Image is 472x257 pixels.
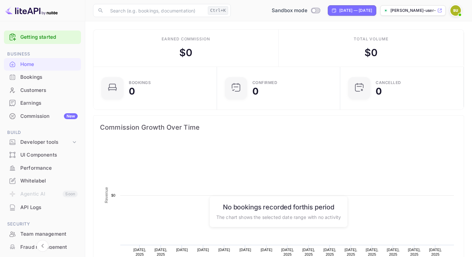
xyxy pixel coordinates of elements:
[4,51,81,58] span: Business
[216,203,341,211] h6: No bookings recorded for this period
[154,248,167,256] text: [DATE], 2025
[216,213,341,220] p: The chart shows the selected date range with no activity
[162,36,210,42] div: Earned commission
[106,4,205,17] input: Search (e.g. bookings, documentation)
[4,58,81,70] a: Home
[4,149,81,161] a: UI Components
[269,7,323,14] div: Switch to Production mode
[197,248,209,252] text: [DATE]
[37,240,49,252] button: Collapse navigation
[111,193,115,197] text: $0
[20,244,78,251] div: Fraud management
[252,81,278,85] div: Confirmed
[4,175,81,187] a: Whitelabel
[4,129,81,136] span: Build
[20,87,78,94] div: Customers
[364,45,378,60] div: $ 0
[390,8,436,13] p: [PERSON_NAME]-user-76d4v.nuitee...
[20,33,78,41] a: Getting started
[20,151,78,159] div: UI Components
[387,248,400,256] text: [DATE], 2025
[179,45,192,60] div: $ 0
[4,97,81,109] a: Earnings
[208,6,228,15] div: Ctrl+K
[4,201,81,214] div: API Logs
[261,248,272,252] text: [DATE]
[302,248,315,256] text: [DATE], 2025
[4,58,81,71] div: Home
[240,248,251,252] text: [DATE]
[376,87,382,96] div: 0
[281,248,294,256] text: [DATE], 2025
[218,248,230,252] text: [DATE]
[376,81,401,85] div: CANCELLED
[129,87,135,96] div: 0
[4,84,81,97] div: Customers
[133,248,146,256] text: [DATE], 2025
[429,248,442,256] text: [DATE], 2025
[272,7,307,14] span: Sandbox mode
[4,137,81,148] div: Developer tools
[104,187,109,203] text: Revenue
[339,8,372,13] div: [DATE] — [DATE]
[252,87,259,96] div: 0
[354,36,389,42] div: Total volume
[366,248,379,256] text: [DATE], 2025
[20,113,78,120] div: Commission
[344,248,357,256] text: [DATE], 2025
[5,5,58,16] img: LiteAPI logo
[4,97,81,110] div: Earnings
[129,81,151,85] div: Bookings
[4,221,81,228] span: Security
[4,71,81,83] a: Bookings
[4,162,81,174] a: Performance
[20,61,78,68] div: Home
[408,248,421,256] text: [DATE], 2025
[64,113,78,119] div: New
[4,71,81,84] div: Bookings
[176,248,188,252] text: [DATE]
[4,84,81,96] a: Customers
[4,31,81,44] div: Getting started
[450,5,461,16] img: Sean User
[20,164,78,172] div: Performance
[20,230,78,238] div: Team management
[20,204,78,211] div: API Logs
[4,228,81,240] a: Team management
[20,139,71,146] div: Developer tools
[20,74,78,81] div: Bookings
[20,99,78,107] div: Earnings
[4,241,81,253] a: Fraud management
[4,110,81,123] div: CommissionNew
[4,201,81,213] a: API Logs
[324,248,336,256] text: [DATE], 2025
[20,177,78,185] div: Whitelabel
[4,110,81,122] a: CommissionNew
[100,122,457,133] span: Commission Growth Over Time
